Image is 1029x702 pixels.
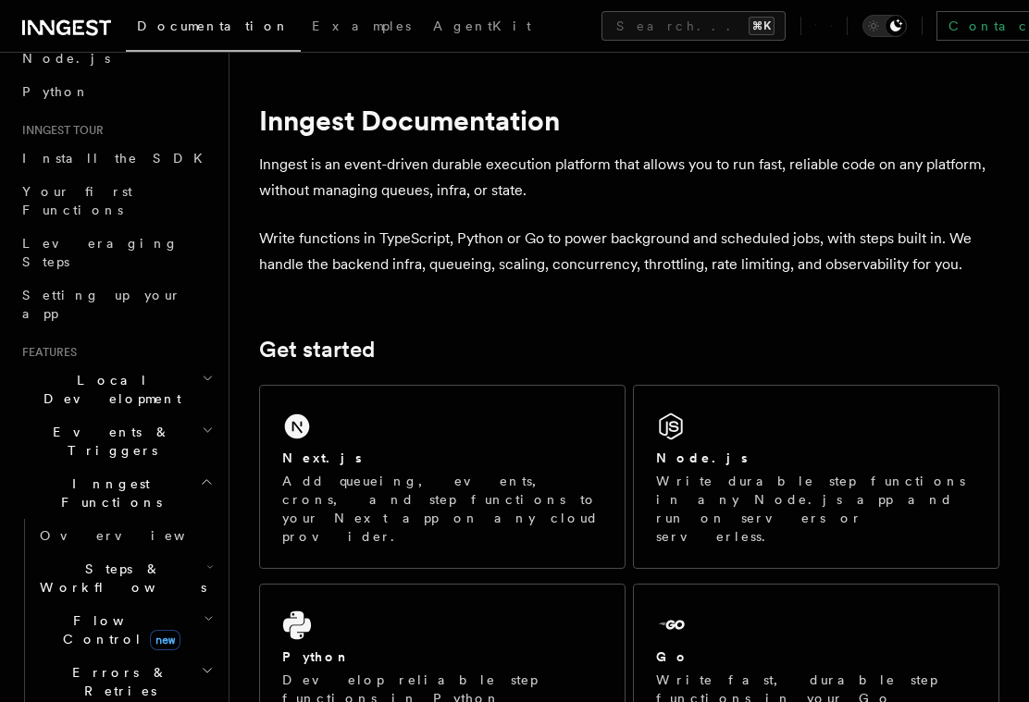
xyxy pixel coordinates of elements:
[40,528,230,543] span: Overview
[15,42,217,75] a: Node.js
[749,17,775,35] kbd: ⌘K
[15,423,202,460] span: Events & Triggers
[282,472,602,546] p: Add queueing, events, crons, and step functions to your Next app on any cloud provider.
[422,6,542,50] a: AgentKit
[15,142,217,175] a: Install the SDK
[22,151,214,166] span: Install the SDK
[862,15,907,37] button: Toggle dark mode
[656,647,689,666] h2: Go
[312,18,411,33] span: Examples
[15,278,217,330] a: Setting up your app
[22,184,132,217] span: Your first Functions
[282,449,362,467] h2: Next.js
[259,104,999,137] h1: Inngest Documentation
[259,226,999,277] p: Write functions in TypeScript, Python or Go to power background and scheduled jobs, with steps bu...
[22,51,110,66] span: Node.js
[656,449,748,467] h2: Node.js
[15,123,104,138] span: Inngest tour
[32,519,217,552] a: Overview
[22,288,181,321] span: Setting up your app
[301,6,422,50] a: Examples
[15,345,77,360] span: Features
[15,467,217,519] button: Inngest Functions
[32,611,204,648] span: Flow Control
[15,363,217,415] button: Local Development
[22,84,90,99] span: Python
[137,18,290,33] span: Documentation
[22,236,179,269] span: Leveraging Steps
[656,472,976,546] p: Write durable step functions in any Node.js app and run on servers or serverless.
[15,175,217,227] a: Your first Functions
[150,630,180,650] span: new
[259,385,626,569] a: Next.jsAdd queueing, events, crons, and step functions to your Next app on any cloud provider.
[126,6,301,52] a: Documentation
[15,227,217,278] a: Leveraging Steps
[433,18,531,33] span: AgentKit
[15,75,217,108] a: Python
[32,552,217,604] button: Steps & Workflows
[259,152,999,203] p: Inngest is an event-driven durable execution platform that allows you to run fast, reliable code ...
[601,11,786,41] button: Search...⌘K
[32,604,217,656] button: Flow Controlnew
[15,474,200,511] span: Inngest Functions
[32,560,206,597] span: Steps & Workflows
[32,663,201,700] span: Errors & Retries
[633,385,999,569] a: Node.jsWrite durable step functions in any Node.js app and run on servers or serverless.
[15,415,217,467] button: Events & Triggers
[15,371,202,408] span: Local Development
[282,647,351,666] h2: Python
[259,337,375,363] a: Get started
